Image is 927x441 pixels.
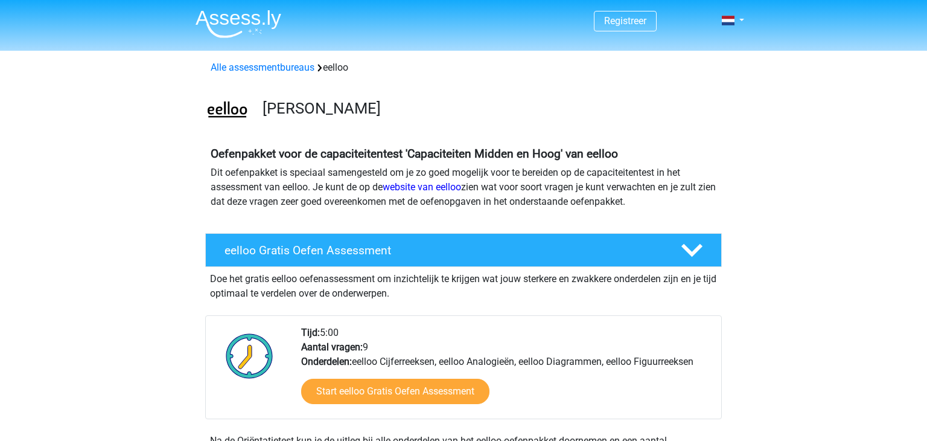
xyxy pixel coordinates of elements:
[200,233,727,267] a: eelloo Gratis Oefen Assessment
[196,10,281,38] img: Assessly
[219,326,280,386] img: Klok
[211,147,618,161] b: Oefenpakket voor de capaciteitentest 'Capaciteiten Midden en Hoog' van eelloo
[292,326,721,419] div: 5:00 9 eelloo Cijferreeksen, eelloo Analogieën, eelloo Diagrammen, eelloo Figuurreeksen
[301,341,363,353] b: Aantal vragen:
[211,62,314,73] a: Alle assessmentbureaus
[263,99,712,118] h3: [PERSON_NAME]
[211,166,716,209] p: Dit oefenpakket is speciaal samengesteld om je zo goed mogelijk voor te bereiden op de capaciteit...
[206,89,249,132] img: eelloo.png
[383,181,461,193] a: website van eelloo
[301,356,352,367] b: Onderdelen:
[225,243,661,257] h4: eelloo Gratis Oefen Assessment
[604,15,646,27] a: Registreer
[301,327,320,338] b: Tijd:
[205,267,722,301] div: Doe het gratis eelloo oefenassessment om inzichtelijk te krijgen wat jouw sterkere en zwakkere on...
[206,60,721,75] div: eelloo
[301,379,489,404] a: Start eelloo Gratis Oefen Assessment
